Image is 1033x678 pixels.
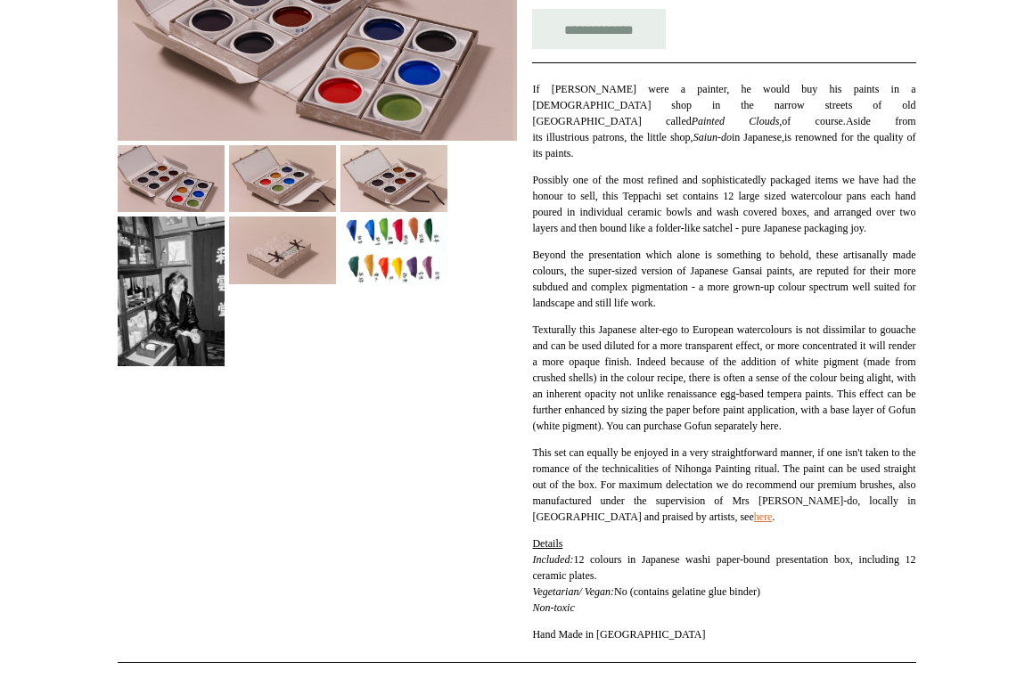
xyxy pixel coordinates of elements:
[229,145,336,212] img: Saiun-do Kyoto Nihonga Full Pan Teppachi Set, 12 Colours
[532,601,574,614] em: Non-toxic
[692,115,783,127] em: Painted Clouds,
[732,131,782,143] span: in Japanese
[340,216,447,283] img: Saiun-do Kyoto Nihonga Full Pan Teppachi Set, 12 Colours
[614,585,760,598] span: No (contains gelatine glue binder)
[532,537,562,550] span: Details
[532,553,573,566] em: Included:
[843,115,846,127] em: .
[782,115,843,127] span: of course
[532,174,915,234] span: Possibly one of the most refined and sophisticatedly packaged items we have had the honour to sel...
[782,131,784,143] em: ,
[532,322,915,434] p: Texturally this Japanese alter-ego to European watercolours is not dissimilar to gouache and can ...
[532,83,915,127] span: If [PERSON_NAME] were a painter, he would buy his paints in a [DEMOGRAPHIC_DATA] shop in the narr...
[118,216,225,365] img: Saiun-do Kyoto Nihonga Full Pan Teppachi Set, 12 Colours
[754,511,773,523] a: here
[532,249,915,309] span: Beyond the presentation which alone is something to behold, these artisanally made colours, the s...
[532,445,915,525] p: This set can equally be enjoyed in a very straightforward manner, if one isn't taken to the roman...
[118,145,225,212] img: Saiun-do Kyoto Nihonga Full Pan Teppachi Set, 12 Colours
[340,145,447,212] img: Saiun-do Kyoto Nihonga Full Pan Teppachi Set, 12 Colours
[229,216,336,283] img: Saiun-do Kyoto Nihonga Full Pan Teppachi Set, 12 Colours
[532,585,614,598] em: Vegetarian/ Vegan:
[532,535,915,616] p: 12 colours in Japanese washi paper-bound presentation box, including 12 ceramic plates.
[532,115,915,143] span: Aside from its illustrious patrons, the little shop,
[532,626,915,642] p: Hand Made in [GEOGRAPHIC_DATA]
[693,131,732,143] em: Saiun-do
